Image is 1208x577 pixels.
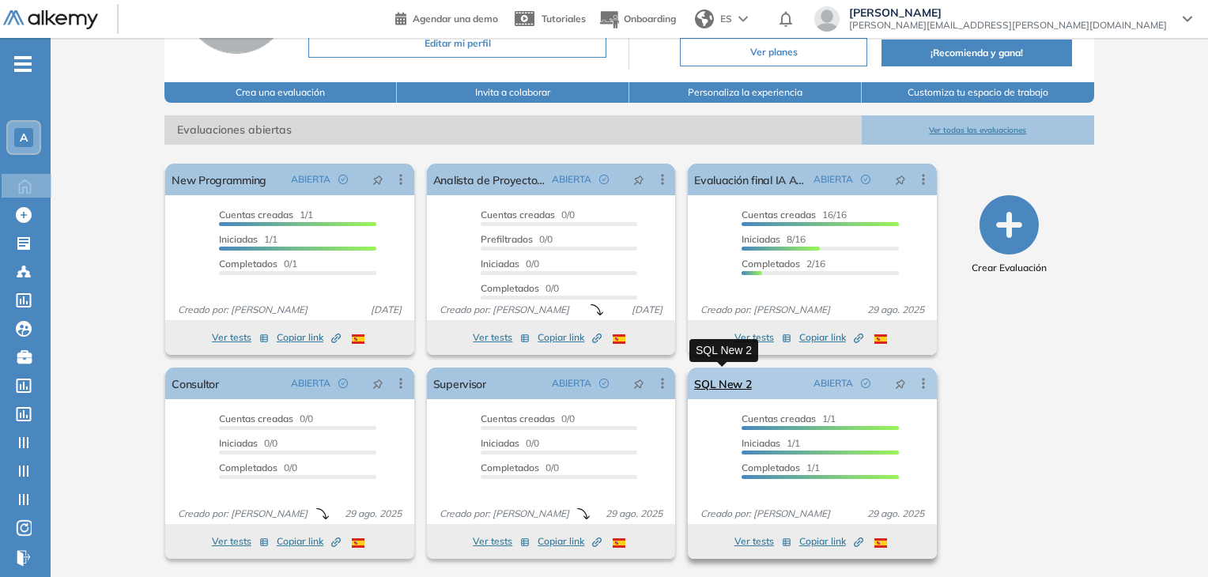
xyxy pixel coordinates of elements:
[433,507,576,521] span: Creado por: [PERSON_NAME]
[481,437,519,449] span: Iniciadas
[1129,501,1208,577] iframe: Chat Widget
[883,371,918,396] button: pushpin
[742,233,806,245] span: 8/16
[433,368,486,399] a: Supervisor
[972,195,1047,275] button: Crear Evaluación
[473,532,530,551] button: Ver tests
[481,233,553,245] span: 0/0
[621,371,656,396] button: pushpin
[689,339,758,362] div: SQL New 2
[433,303,576,317] span: Creado por: [PERSON_NAME]
[291,376,330,390] span: ABIERTA
[538,330,602,345] span: Copiar link
[172,164,266,195] a: New Programming
[742,462,820,473] span: 1/1
[164,115,862,145] span: Evaluaciones abiertas
[277,328,341,347] button: Copiar link
[219,462,277,473] span: Completados
[277,330,341,345] span: Copiar link
[212,328,269,347] button: Ver tests
[814,376,853,390] span: ABIERTA
[742,437,800,449] span: 1/1
[364,303,408,317] span: [DATE]
[738,16,748,22] img: arrow
[372,377,383,390] span: pushpin
[352,334,364,344] img: ESP
[799,328,863,347] button: Copiar link
[814,172,853,187] span: ABIERTA
[219,437,277,449] span: 0/0
[874,334,887,344] img: ESP
[742,209,816,221] span: Cuentas creadas
[219,258,277,270] span: Completados
[621,167,656,192] button: pushpin
[212,532,269,551] button: Ver tests
[861,507,931,521] span: 29 ago. 2025
[874,538,887,548] img: ESP
[172,303,314,317] span: Creado por: [PERSON_NAME]
[862,82,1094,103] button: Customiza tu espacio de trabajo
[972,261,1047,275] span: Crear Evaluación
[613,334,625,344] img: ESP
[277,532,341,551] button: Copiar link
[481,462,559,473] span: 0/0
[538,532,602,551] button: Copiar link
[352,538,364,548] img: ESP
[172,507,314,521] span: Creado por: [PERSON_NAME]
[862,115,1094,145] button: Ver todas las evaluaciones
[481,209,575,221] span: 0/0
[481,437,539,449] span: 0/0
[481,462,539,473] span: Completados
[742,413,836,424] span: 1/1
[3,10,98,30] img: Logo
[338,175,348,184] span: check-circle
[481,233,533,245] span: Prefiltrados
[361,167,395,192] button: pushpin
[599,507,669,521] span: 29 ago. 2025
[742,258,800,270] span: Completados
[695,9,714,28] img: world
[613,538,625,548] img: ESP
[397,82,629,103] button: Invita a colaborar
[481,413,575,424] span: 0/0
[895,377,906,390] span: pushpin
[164,82,397,103] button: Crea una evaluación
[481,209,555,221] span: Cuentas creadas
[734,328,791,347] button: Ver tests
[473,328,530,347] button: Ver tests
[14,62,32,66] i: -
[883,167,918,192] button: pushpin
[413,13,498,25] span: Agendar una demo
[599,175,609,184] span: check-circle
[338,379,348,388] span: check-circle
[734,532,791,551] button: Ver tests
[742,258,825,270] span: 2/16
[219,258,297,270] span: 0/1
[481,258,519,270] span: Iniciadas
[538,534,602,549] span: Copiar link
[742,233,780,245] span: Iniciadas
[849,6,1167,19] span: [PERSON_NAME]
[219,209,313,221] span: 1/1
[742,462,800,473] span: Completados
[799,532,863,551] button: Copiar link
[219,233,277,245] span: 1/1
[338,507,408,521] span: 29 ago. 2025
[680,38,867,66] button: Ver planes
[624,13,676,25] span: Onboarding
[881,40,1071,66] button: ¡Recomienda y gana!
[799,534,863,549] span: Copiar link
[219,413,313,424] span: 0/0
[538,328,602,347] button: Copiar link
[481,413,555,424] span: Cuentas creadas
[219,233,258,245] span: Iniciadas
[542,13,586,25] span: Tutoriales
[694,368,752,399] a: SQL New 2
[481,258,539,270] span: 0/0
[629,82,862,103] button: Personaliza la experiencia
[849,19,1167,32] span: [PERSON_NAME][EMAIL_ADDRESS][PERSON_NAME][DOMAIN_NAME]
[861,379,870,388] span: check-circle
[861,303,931,317] span: 29 ago. 2025
[799,330,863,345] span: Copiar link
